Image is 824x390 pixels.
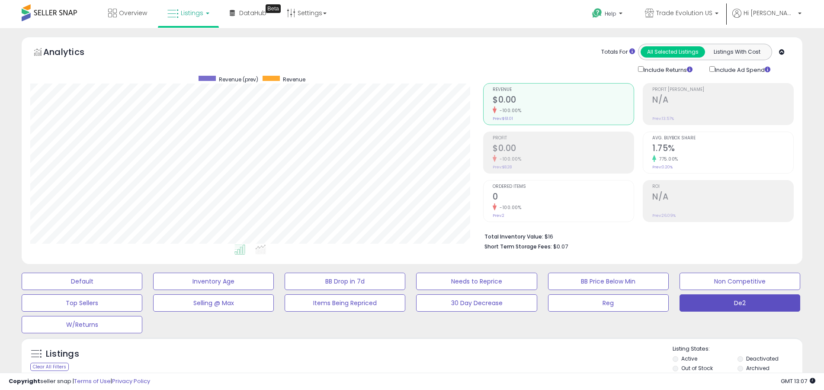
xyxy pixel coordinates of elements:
[601,48,635,56] div: Totals For
[493,87,634,92] span: Revenue
[497,204,521,211] small: -100.00%
[283,76,305,83] span: Revenue
[9,377,40,385] strong: Copyright
[9,377,150,386] div: seller snap | |
[652,184,793,189] span: ROI
[656,9,712,17] span: Trade Evolution US
[493,116,513,121] small: Prev: $61.01
[119,9,147,17] span: Overview
[632,64,703,74] div: Include Returns
[681,364,713,372] label: Out of Stock
[656,156,678,162] small: 775.00%
[22,294,142,312] button: Top Sellers
[592,8,603,19] i: Get Help
[493,164,512,170] small: Prev: $8.28
[484,231,787,241] li: $16
[652,164,673,170] small: Prev: 0.20%
[641,46,705,58] button: All Selected Listings
[605,10,616,17] span: Help
[746,364,769,372] label: Archived
[416,294,537,312] button: 30 Day Decrease
[652,87,793,92] span: Profit [PERSON_NAME]
[493,136,634,141] span: Profit
[22,316,142,333] button: W/Returns
[266,4,281,13] div: Tooltip anchor
[497,107,521,114] small: -100.00%
[30,363,69,371] div: Clear All Filters
[652,192,793,203] h2: N/A
[553,242,568,251] span: $0.07
[703,64,784,74] div: Include Ad Spend
[493,192,634,203] h2: 0
[744,9,795,17] span: Hi [PERSON_NAME]
[153,294,274,312] button: Selling @ Max
[112,377,150,385] a: Privacy Policy
[22,273,142,290] button: Default
[746,355,779,362] label: Deactivated
[652,116,674,121] small: Prev: 13.57%
[673,345,802,353] p: Listing States:
[484,243,552,250] b: Short Term Storage Fees:
[732,9,802,28] a: Hi [PERSON_NAME]
[548,294,669,312] button: Reg
[484,233,543,240] b: Total Inventory Value:
[585,1,631,28] a: Help
[497,156,521,162] small: -100.00%
[219,76,258,83] span: Revenue (prev)
[493,143,634,155] h2: $0.00
[285,273,405,290] button: BB Drop in 7d
[681,355,697,362] label: Active
[705,46,769,58] button: Listings With Cost
[652,95,793,106] h2: N/A
[493,213,504,218] small: Prev: 2
[43,46,101,60] h5: Analytics
[153,273,274,290] button: Inventory Age
[416,273,537,290] button: Needs to Reprice
[680,273,800,290] button: Non Competitive
[652,143,793,155] h2: 1.75%
[239,9,266,17] span: DataHub
[652,213,676,218] small: Prev: 26.09%
[548,273,669,290] button: BB Price Below Min
[493,184,634,189] span: Ordered Items
[781,377,815,385] span: 2025-09-17 13:07 GMT
[680,294,800,312] button: De2
[493,95,634,106] h2: $0.00
[46,348,79,360] h5: Listings
[652,136,793,141] span: Avg. Buybox Share
[285,294,405,312] button: Items Being Repriced
[181,9,203,17] span: Listings
[74,377,111,385] a: Terms of Use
